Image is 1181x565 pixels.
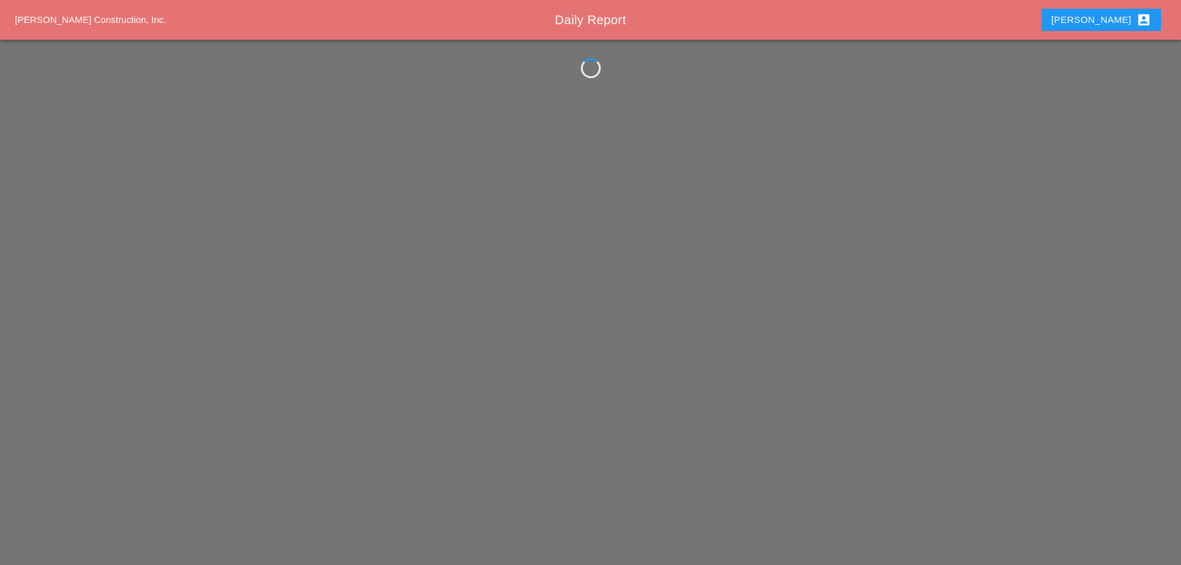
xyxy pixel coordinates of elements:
[15,14,166,25] a: [PERSON_NAME] Construction, Inc.
[1042,9,1161,31] button: [PERSON_NAME]
[1051,12,1151,27] div: [PERSON_NAME]
[555,13,626,27] span: Daily Report
[1136,12,1151,27] i: account_box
